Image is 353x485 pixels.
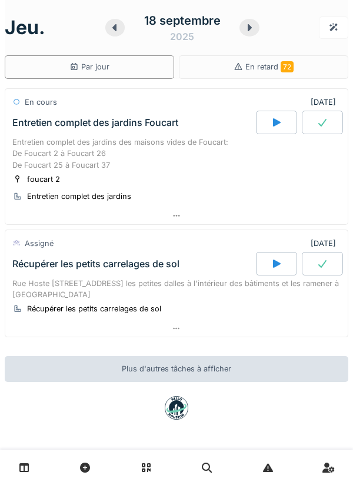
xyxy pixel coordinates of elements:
div: Plus d'autres tâches à afficher [5,356,348,381]
span: 72 [281,61,294,72]
div: foucart 2 [27,174,60,185]
span: En retard [245,62,294,71]
img: badge-BVDL4wpA.svg [165,396,188,420]
div: Rue Hoste [STREET_ADDRESS] les petites dalles à l'intérieur des bâtiments et les ramener à [GEOGR... [12,278,341,300]
div: Récupérer les petits carrelages de sol [27,303,161,314]
div: [DATE] [311,238,341,249]
div: Récupérer les petits carrelages de sol [12,258,179,270]
div: Par jour [69,61,109,72]
h1: jeu. [5,16,45,39]
div: Entretien complet des jardins [27,191,131,202]
div: [DATE] [311,97,341,108]
div: Entretien complet des jardins des maisons vides de Foucart: De Foucart 2 à Foucart 26 De Foucart ... [12,137,341,171]
div: Assigné [25,238,54,249]
div: 2025 [170,29,194,44]
div: En cours [25,97,57,108]
div: 18 septembre [144,12,221,29]
div: Entretien complet des jardins Foucart [12,117,178,128]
